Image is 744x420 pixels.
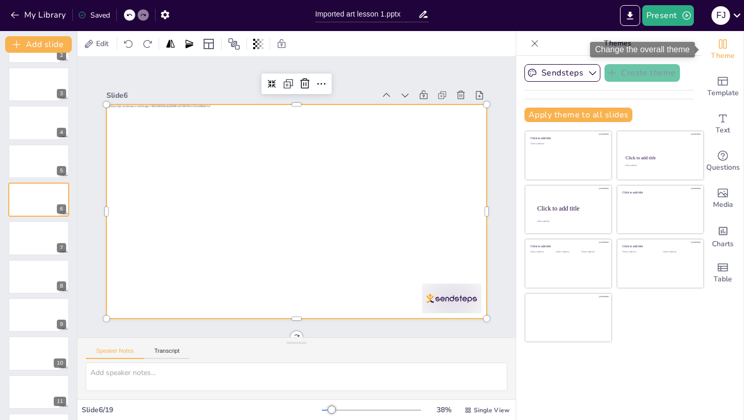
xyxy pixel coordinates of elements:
span: Text [716,125,730,136]
button: Sendsteps [524,64,600,82]
div: Click to add title [623,245,696,248]
div: Add a table [702,254,743,292]
button: Present [642,5,694,26]
div: Add text boxes [702,106,743,143]
button: Add slide [5,36,72,53]
div: 9 [57,320,66,329]
div: 8 [8,260,69,294]
div: Click to add text [531,251,554,253]
div: 5 [57,166,66,175]
div: Click to add text [625,165,694,167]
button: Create theme [605,64,680,82]
button: Apply theme to all slides [524,108,632,122]
div: Slide 6 / 19 [82,405,322,415]
div: 3 [57,89,66,98]
div: Click to add title [531,137,605,140]
div: Click to add text [556,251,579,253]
span: Questions [706,162,740,173]
div: 7 [8,221,69,255]
button: Export to PowerPoint [620,5,640,26]
div: 5 [8,144,69,178]
div: Click to add body [537,220,602,222]
div: Click to add text [531,143,605,145]
div: 4 [8,106,69,140]
input: Insert title [315,7,418,22]
div: Add ready made slides [702,68,743,106]
p: Themes [543,31,692,56]
span: Charts [712,238,734,250]
div: Click to add text [663,251,695,253]
button: My Library [8,7,70,23]
span: Template [707,87,739,99]
div: 9 [8,298,69,332]
div: Add charts and graphs [702,217,743,254]
div: 4 [57,128,66,137]
div: Slide 6 [106,91,375,100]
div: Saved [78,10,110,20]
div: Click to add text [623,251,655,253]
div: 8 [57,281,66,291]
span: Single View [474,406,509,414]
span: Edit [94,39,111,49]
div: 11 [8,375,69,409]
div: Click to add title [623,190,696,194]
div: Get real-time input from your audience [702,143,743,180]
div: 10 [8,336,69,370]
div: 6 [8,183,69,217]
div: 7 [57,243,66,252]
div: Add images, graphics, shapes or video [702,180,743,217]
button: Transcript [144,348,190,359]
div: Click to add title [531,245,605,248]
span: Theme [711,50,735,62]
div: Click to add text [581,251,605,253]
div: Change the overall theme [702,31,743,68]
div: F J [711,6,730,25]
button: Speaker Notes [86,348,144,359]
div: Change the overall theme [590,42,695,57]
div: 6 [57,204,66,214]
div: Click to add title [537,204,603,212]
div: 3 [8,67,69,101]
button: F J [711,5,730,26]
span: Table [714,274,732,285]
div: 38 % [431,405,456,415]
span: Position [228,38,240,50]
div: 10 [54,358,66,368]
div: 2 [57,51,66,60]
div: Click to add title [626,155,694,160]
div: Layout [200,36,217,52]
div: 11 [54,397,66,406]
span: Media [713,199,733,211]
